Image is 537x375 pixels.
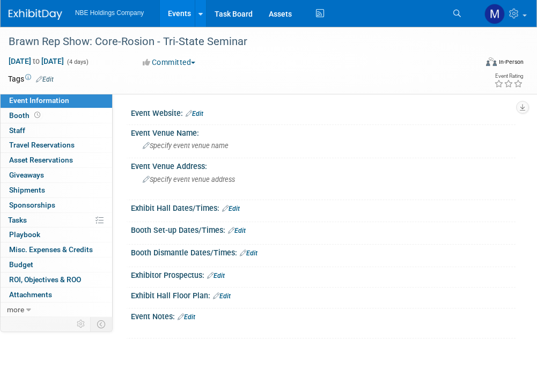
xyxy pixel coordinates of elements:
span: Budget [9,260,33,269]
img: Format-Inperson.png [486,57,497,66]
a: Staff [1,123,112,138]
button: Committed [139,57,200,68]
span: Sponsorships [9,201,55,209]
div: Event Rating [494,73,523,79]
span: Specify event venue address [143,175,235,183]
div: Exhibit Hall Floor Plan: [131,288,516,302]
a: Shipments [1,183,112,197]
a: Tasks [1,213,112,227]
a: Misc. Expenses & Credits [1,242,112,257]
a: Edit [228,227,246,234]
div: Exhibitor Prospectus: [131,267,516,281]
a: Edit [213,292,231,300]
img: ExhibitDay [9,9,62,20]
a: Edit [222,205,240,212]
span: Asset Reservations [9,156,73,164]
span: (4 days) [66,58,89,65]
span: Event Information [9,96,69,105]
td: Tags [8,73,54,84]
td: Toggle Event Tabs [91,317,113,331]
div: Booth Dismantle Dates/Times: [131,245,516,259]
div: Event Venue Address: [131,158,516,172]
a: Edit [186,110,203,117]
span: Attachments [9,290,52,299]
span: Booth not reserved yet [32,111,42,119]
div: Booth Set-up Dates/Times: [131,222,516,236]
div: Event Venue Name: [131,125,516,138]
span: Specify event venue name [143,142,229,150]
img: Morgan Goddard [484,4,505,24]
a: Edit [240,249,258,257]
a: Attachments [1,288,112,302]
a: Budget [1,258,112,272]
a: Edit [36,76,54,83]
div: In-Person [498,58,524,66]
span: more [7,305,24,314]
a: Asset Reservations [1,153,112,167]
td: Personalize Event Tab Strip [72,317,91,331]
a: ROI, Objectives & ROO [1,273,112,287]
span: to [31,57,41,65]
span: Travel Reservations [9,141,75,149]
a: Giveaways [1,168,112,182]
a: Edit [207,272,225,280]
div: Event Notes: [131,308,516,322]
a: Travel Reservations [1,138,112,152]
a: Event Information [1,93,112,108]
span: [DATE] [DATE] [8,56,64,66]
div: Brawn Rep Show: Core-Rosion - Tri-State Seminar [5,32,472,52]
div: Event Website: [131,105,516,119]
span: Shipments [9,186,45,194]
a: more [1,303,112,317]
a: Edit [178,313,195,321]
div: Event Format [444,56,524,72]
span: Staff [9,126,25,135]
div: Exhibit Hall Dates/Times: [131,200,516,214]
span: NBE Holdings Company [75,9,144,17]
a: Sponsorships [1,198,112,212]
span: ROI, Objectives & ROO [9,275,81,284]
span: Giveaways [9,171,44,179]
a: Booth [1,108,112,123]
a: Playbook [1,227,112,242]
span: Tasks [8,216,27,224]
span: Misc. Expenses & Credits [9,245,93,254]
span: Booth [9,111,42,120]
span: Playbook [9,230,40,239]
